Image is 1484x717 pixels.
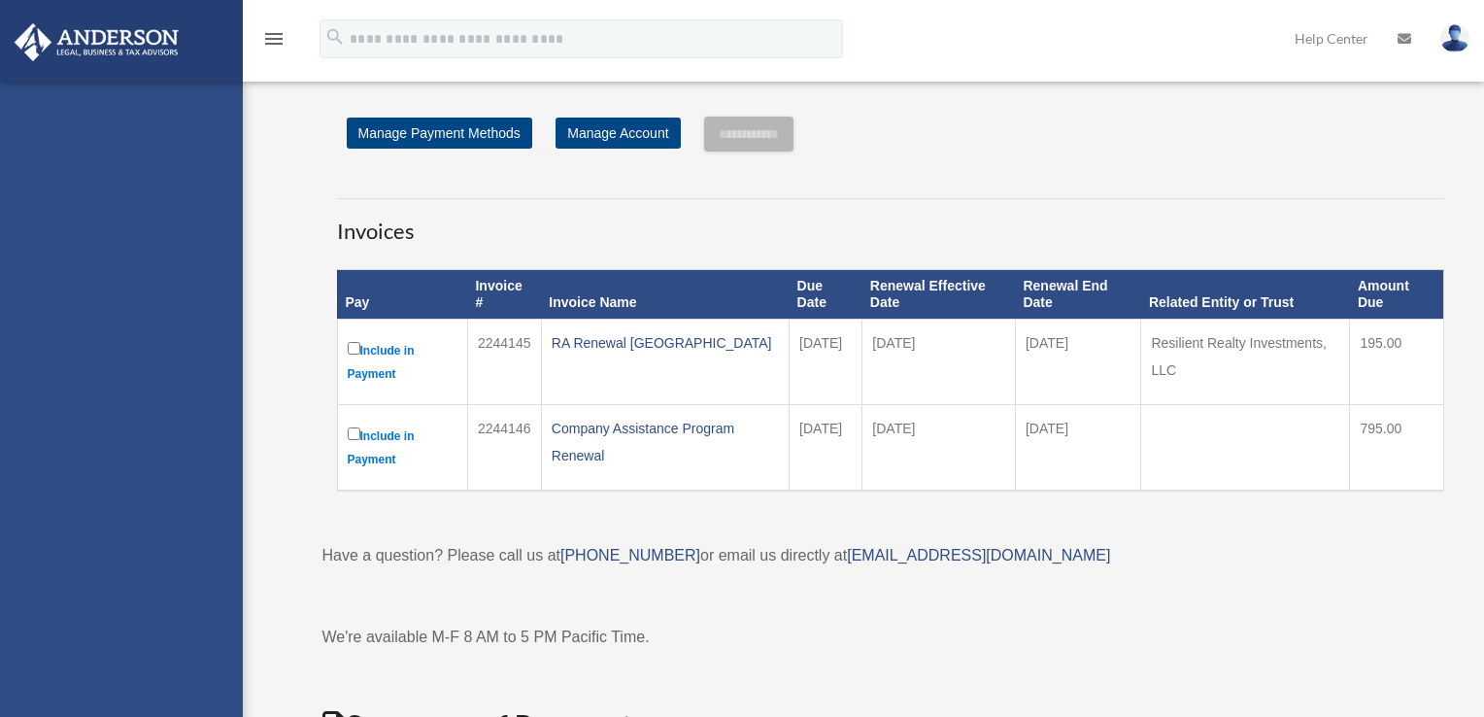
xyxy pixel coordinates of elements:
[1015,320,1140,405] td: [DATE]
[541,270,789,320] th: Invoice Name
[790,270,862,320] th: Due Date
[467,405,541,492] td: 2244146
[337,198,1444,247] h3: Invoices
[560,547,700,563] a: [PHONE_NUMBER]
[467,270,541,320] th: Invoice #
[847,547,1110,563] a: [EMAIL_ADDRESS][DOMAIN_NAME]
[467,320,541,405] td: 2244145
[556,118,680,149] a: Manage Account
[347,118,532,149] a: Manage Payment Methods
[322,542,1459,569] p: Have a question? Please call us at or email us directly at
[348,424,457,471] label: Include in Payment
[1015,405,1140,492] td: [DATE]
[348,427,360,440] input: Include in Payment
[552,329,779,357] div: RA Renewal [GEOGRAPHIC_DATA]
[790,405,862,492] td: [DATE]
[1350,270,1443,320] th: Amount Due
[1350,320,1443,405] td: 195.00
[552,415,779,469] div: Company Assistance Program Renewal
[1015,270,1140,320] th: Renewal End Date
[1440,24,1469,52] img: User Pic
[337,270,467,320] th: Pay
[790,320,862,405] td: [DATE]
[862,270,1016,320] th: Renewal Effective Date
[1141,320,1350,405] td: Resilient Realty Investments, LLC
[862,320,1016,405] td: [DATE]
[1141,270,1350,320] th: Related Entity or Trust
[1350,405,1443,492] td: 795.00
[348,342,360,355] input: Include in Payment
[262,27,286,51] i: menu
[348,338,457,386] label: Include in Payment
[862,405,1016,492] td: [DATE]
[322,624,1459,651] p: We're available M-F 8 AM to 5 PM Pacific Time.
[324,26,346,48] i: search
[262,34,286,51] a: menu
[9,23,185,61] img: Anderson Advisors Platinum Portal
